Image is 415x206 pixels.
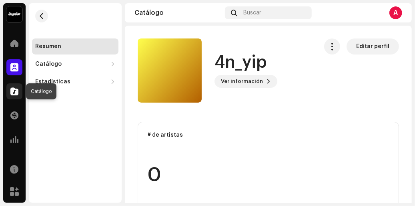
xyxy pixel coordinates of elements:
button: Editar perfil [347,38,399,55]
span: Ver información [221,73,263,89]
div: Estadísticas [35,79,70,85]
div: Resumen [35,43,61,50]
re-m-nav-dropdown: Estadísticas [32,74,118,90]
div: Catálogo [134,10,222,16]
h1: 4n_yip [215,53,267,72]
button: Ver información [215,75,277,88]
div: A [389,6,402,19]
span: Buscar [244,10,262,16]
span: Editar perfil [356,38,389,55]
re-m-nav-dropdown: Catálogo [32,56,118,72]
div: Catálogo [35,61,62,67]
img: 10370c6a-d0e2-4592-b8a2-38f444b0ca44 [6,6,22,22]
re-m-nav-item: Resumen [32,38,118,55]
